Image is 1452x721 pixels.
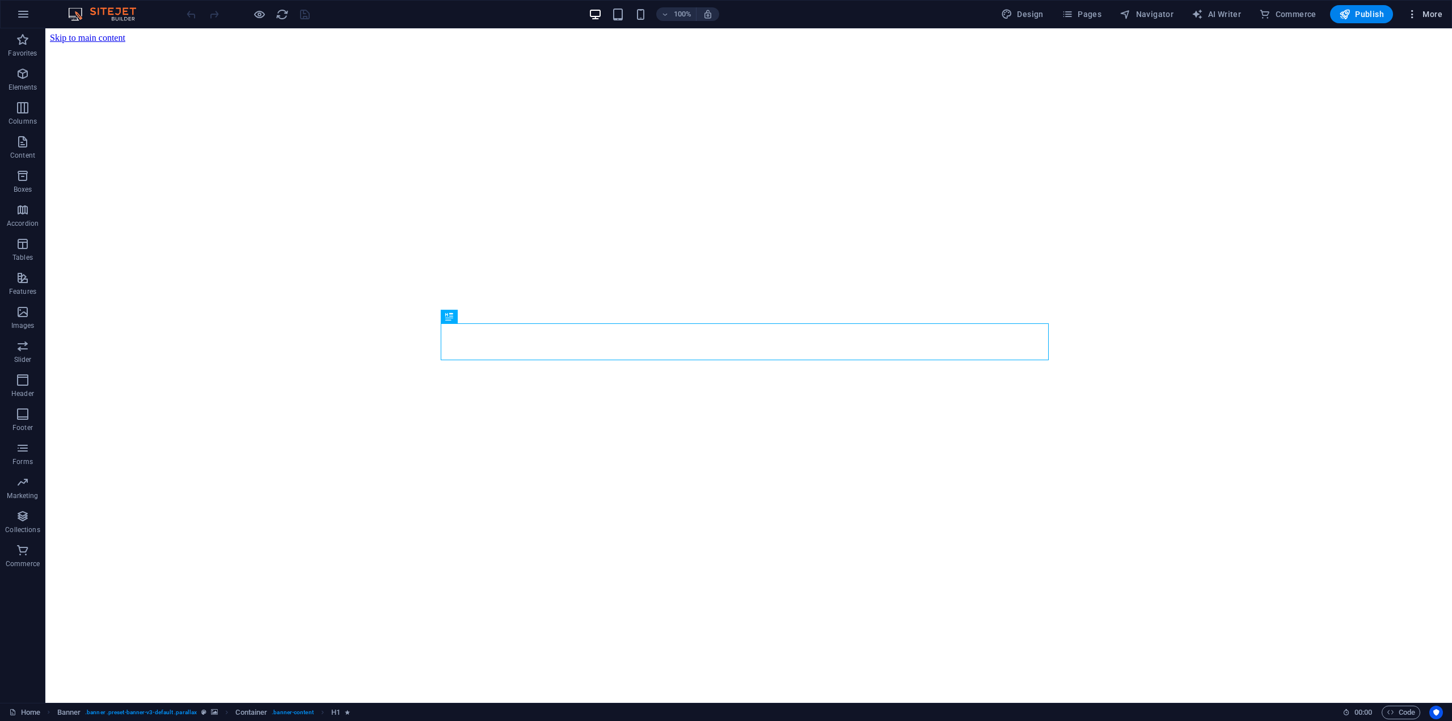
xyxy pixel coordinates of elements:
[656,7,697,21] button: 100%
[14,185,32,194] p: Boxes
[85,706,197,719] span: . banner .preset-banner-v3-default .parallax
[673,7,691,21] h6: 100%
[1255,5,1321,23] button: Commerce
[57,706,351,719] nav: breadcrumb
[1339,9,1384,20] span: Publish
[997,5,1048,23] button: Design
[9,706,40,719] a: Click to cancel selection. Double-click to open Pages
[9,117,37,126] p: Columns
[1192,9,1241,20] span: AI Writer
[12,423,33,432] p: Footer
[7,491,38,500] p: Marketing
[1001,9,1044,20] span: Design
[11,321,35,330] p: Images
[1407,9,1442,20] span: More
[1187,5,1246,23] button: AI Writer
[9,83,37,92] p: Elements
[703,9,713,19] i: On resize automatically adjust zoom level to fit chosen device.
[1062,9,1101,20] span: Pages
[1343,706,1373,719] h6: Session time
[997,5,1048,23] div: Design (Ctrl+Alt+Y)
[9,287,36,296] p: Features
[8,49,37,58] p: Favorites
[1115,5,1178,23] button: Navigator
[1120,9,1174,20] span: Navigator
[211,709,218,715] i: This element contains a background
[252,7,266,21] button: Click here to leave preview mode and continue editing
[1354,706,1372,719] span: 00 00
[11,389,34,398] p: Header
[14,355,32,364] p: Slider
[1382,706,1420,719] button: Code
[1429,706,1443,719] button: Usercentrics
[201,709,206,715] i: This element is a customizable preset
[5,525,40,534] p: Collections
[7,219,39,228] p: Accordion
[331,706,340,719] span: Click to select. Double-click to edit
[275,7,289,21] button: reload
[1402,5,1447,23] button: More
[12,253,33,262] p: Tables
[6,559,40,568] p: Commerce
[276,8,289,21] i: Reload page
[235,706,267,719] span: Click to select. Double-click to edit
[1259,9,1316,20] span: Commerce
[1387,706,1415,719] span: Code
[57,706,81,719] span: Click to select. Double-click to edit
[1057,5,1106,23] button: Pages
[10,151,35,160] p: Content
[1330,5,1393,23] button: Publish
[65,7,150,21] img: Editor Logo
[1362,708,1364,716] span: :
[345,709,350,715] i: Element contains an animation
[272,706,313,719] span: . banner-content
[5,5,80,14] a: Skip to main content
[12,457,33,466] p: Forms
